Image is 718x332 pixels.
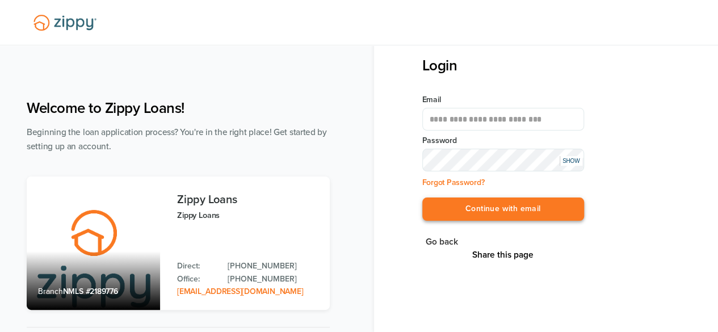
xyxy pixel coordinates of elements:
a: Email Address: zippyguide@zippymh.com [177,287,303,296]
span: Beginning the loan application process? You're in the right place! Get started by setting up an a... [27,127,327,152]
label: Password [422,135,584,146]
h1: Welcome to Zippy Loans! [27,99,330,117]
button: Continue with email [422,197,584,221]
button: Go back [422,234,461,250]
input: Input Password [422,149,584,171]
h3: Login [422,57,584,74]
a: Office Phone: 512-975-2947 [228,273,318,285]
button: Share This Page [469,249,537,260]
p: Direct: [177,260,216,272]
span: Branch [38,287,63,296]
p: Office: [177,273,216,285]
input: Email Address [422,108,584,131]
h3: Zippy Loans [177,194,318,206]
img: Lender Logo [27,10,103,36]
a: Direct Phone: 512-975-2947 [228,260,318,272]
p: Zippy Loans [177,209,318,222]
a: Forgot Password? [422,178,485,187]
label: Email [422,94,584,106]
div: SHOW [560,156,582,166]
span: NMLS #2189776 [63,287,118,296]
